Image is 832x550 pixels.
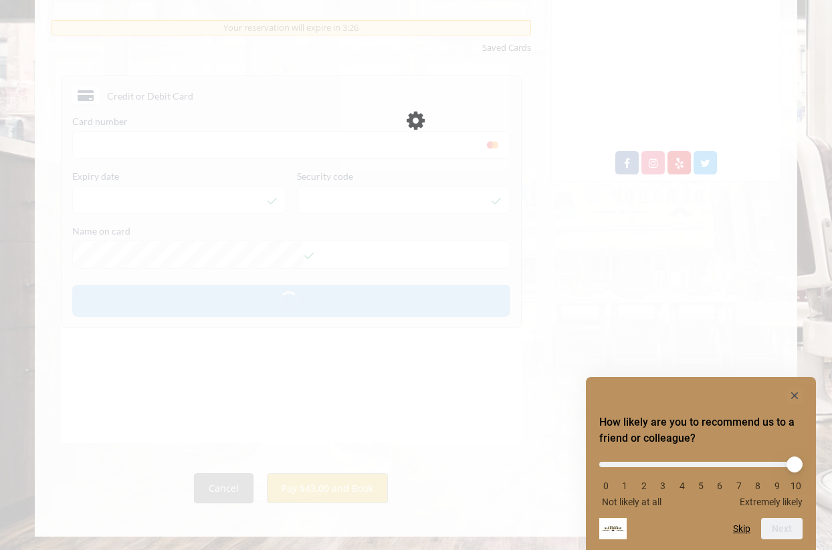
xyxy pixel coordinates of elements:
[732,480,746,491] li: 7
[656,480,669,491] li: 3
[789,480,803,491] li: 10
[740,497,803,507] span: Extremely likely
[751,480,764,491] li: 8
[602,497,661,507] span: Not likely at all
[599,414,803,446] h2: How likely are you to recommend us to a friend or colleague? Select an option from 0 to 10, with ...
[770,480,784,491] li: 9
[599,388,803,539] div: How likely are you to recommend us to a friend or colleague? Select an option from 0 to 10, with ...
[637,480,651,491] li: 2
[599,480,613,491] li: 0
[675,480,689,491] li: 4
[694,480,708,491] li: 5
[787,388,803,404] button: Hide survey
[599,452,803,507] div: How likely are you to recommend us to a friend or colleague? Select an option from 0 to 10, with ...
[733,523,750,534] button: Skip
[761,518,803,539] button: Next question
[713,480,726,491] li: 6
[618,480,631,491] li: 1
